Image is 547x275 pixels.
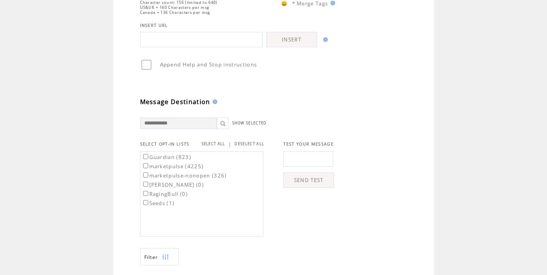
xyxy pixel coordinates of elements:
[283,172,334,188] a: SEND TEST
[140,5,210,10] span: US&UK = 160 Characters per msg
[142,154,192,161] label: Guardian (823)
[143,200,148,205] input: Seeds (1)
[143,172,148,177] input: marketpulse-nonopen (326)
[328,1,335,5] img: help.gif
[140,23,168,28] span: INSERT URL
[142,163,204,170] label: marketpulse (4225)
[140,141,190,147] span: SELECT OPT-IN LISTS
[228,141,231,147] span: |
[321,37,328,42] img: help.gif
[140,10,210,15] span: Canada = 136 Characters per msg
[202,141,225,146] a: SELECT ALL
[142,200,175,207] label: Seeds (1)
[142,172,227,179] label: marketpulse-nonopen (326)
[143,182,148,187] input: [PERSON_NAME] (0)
[266,32,317,47] a: INSERT
[160,61,257,68] span: Append Help and Stop instructions
[210,99,217,104] img: help.gif
[142,181,204,188] label: [PERSON_NAME] (0)
[235,141,264,146] a: DESELECT ALL
[142,191,188,197] label: RagingBull (0)
[143,191,148,196] input: RagingBull (0)
[143,163,148,168] input: marketpulse (4225)
[232,121,267,126] a: SHOW SELECTED
[140,248,178,265] a: Filter
[144,254,158,260] span: Show filters
[162,248,169,266] img: filters.png
[143,154,148,159] input: Guardian (823)
[283,141,334,147] span: TEST YOUR MESSAGE
[140,98,210,106] span: Message Destination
